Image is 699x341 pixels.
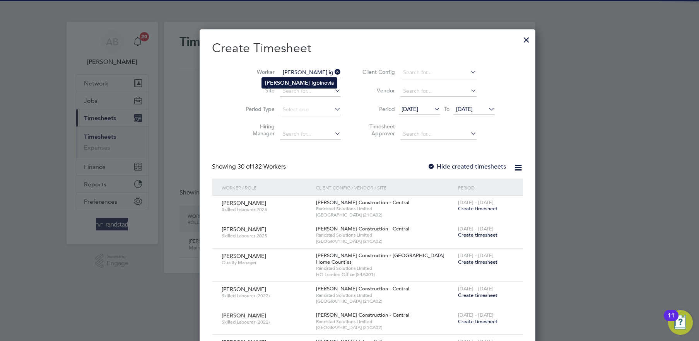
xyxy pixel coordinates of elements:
[222,319,310,325] span: Skilled Labourer (2022)
[265,80,310,86] b: [PERSON_NAME]
[316,265,454,271] span: Randstad Solutions Limited
[316,324,454,331] span: [GEOGRAPHIC_DATA] (21CA02)
[458,259,497,265] span: Create timesheet
[222,199,266,206] span: [PERSON_NAME]
[316,285,409,292] span: [PERSON_NAME] Construction - Central
[222,226,266,233] span: [PERSON_NAME]
[360,68,395,75] label: Client Config
[316,292,454,298] span: Randstad Solutions Limited
[427,163,506,170] label: Hide created timesheets
[458,312,494,318] span: [DATE] - [DATE]
[316,271,454,278] span: HO London Office (54A001)
[456,179,515,196] div: Period
[222,286,266,293] span: [PERSON_NAME]
[458,285,494,292] span: [DATE] - [DATE]
[458,199,494,206] span: [DATE] - [DATE]
[280,129,341,140] input: Search for...
[316,319,454,325] span: Randstad Solutions Limited
[238,163,251,170] span: 30 of
[316,199,409,206] span: [PERSON_NAME] Construction - Central
[402,106,418,113] span: [DATE]
[311,80,316,86] b: Ig
[360,106,395,113] label: Period
[222,206,310,213] span: Skilled Labourer 2025
[458,292,497,298] span: Create timesheet
[316,238,454,244] span: [GEOGRAPHIC_DATA] (21CA02)
[222,252,266,259] span: [PERSON_NAME]
[240,68,275,75] label: Worker
[240,123,275,137] label: Hiring Manager
[220,179,314,196] div: Worker / Role
[458,232,497,238] span: Create timesheet
[316,212,454,218] span: [GEOGRAPHIC_DATA] (21CA02)
[458,252,494,259] span: [DATE] - [DATE]
[668,310,693,335] button: Open Resource Center, 11 new notifications
[316,252,444,265] span: [PERSON_NAME] Construction - [GEOGRAPHIC_DATA] Home Counties
[316,298,454,304] span: [GEOGRAPHIC_DATA] (21CA02)
[222,293,310,299] span: Skilled Labourer (2022)
[212,163,287,171] div: Showing
[458,205,497,212] span: Create timesheet
[262,78,337,88] li: binovia
[400,67,477,78] input: Search for...
[240,87,275,94] label: Site
[240,106,275,113] label: Period Type
[316,206,454,212] span: Randstad Solutions Limited
[212,40,523,56] h2: Create Timesheet
[238,163,286,170] span: 132 Workers
[280,104,341,115] input: Select one
[442,104,452,114] span: To
[316,225,409,232] span: [PERSON_NAME] Construction - Central
[316,312,409,318] span: [PERSON_NAME] Construction - Central
[314,179,456,196] div: Client Config / Vendor / Site
[222,233,310,239] span: Skilled Labourer 2025
[360,123,395,137] label: Timesheet Approver
[222,259,310,266] span: Quality Manager
[316,232,454,238] span: Randstad Solutions Limited
[360,87,395,94] label: Vendor
[458,318,497,325] span: Create timesheet
[400,86,477,97] input: Search for...
[280,67,341,78] input: Search for...
[222,312,266,319] span: [PERSON_NAME]
[280,86,341,97] input: Search for...
[668,315,675,326] div: 11
[458,225,494,232] span: [DATE] - [DATE]
[456,106,473,113] span: [DATE]
[400,129,477,140] input: Search for...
